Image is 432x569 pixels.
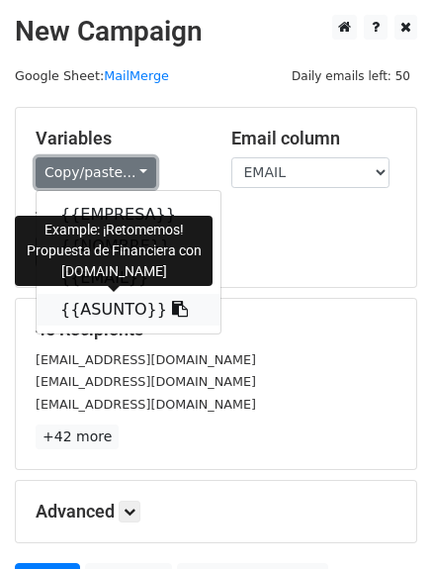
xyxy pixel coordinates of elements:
[15,15,417,48] h2: New Campaign
[36,128,202,149] h5: Variables
[231,128,397,149] h5: Email column
[333,474,432,569] iframe: Chat Widget
[333,474,432,569] div: Widget de chat
[36,397,256,412] small: [EMAIL_ADDRESS][DOMAIN_NAME]
[104,68,169,83] a: MailMerge
[36,157,156,188] a: Copy/paste...
[15,68,169,83] small: Google Sheet:
[285,68,417,83] a: Daily emails left: 50
[36,501,396,522] h5: Advanced
[15,216,213,286] div: Example: ¡Retomemos! Propuesta de Financiera con [DOMAIN_NAME]
[36,352,256,367] small: [EMAIL_ADDRESS][DOMAIN_NAME]
[285,65,417,87] span: Daily emails left: 50
[36,425,119,449] a: +42 more
[37,294,220,326] a: {{ASUNTO}}
[36,374,256,389] small: [EMAIL_ADDRESS][DOMAIN_NAME]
